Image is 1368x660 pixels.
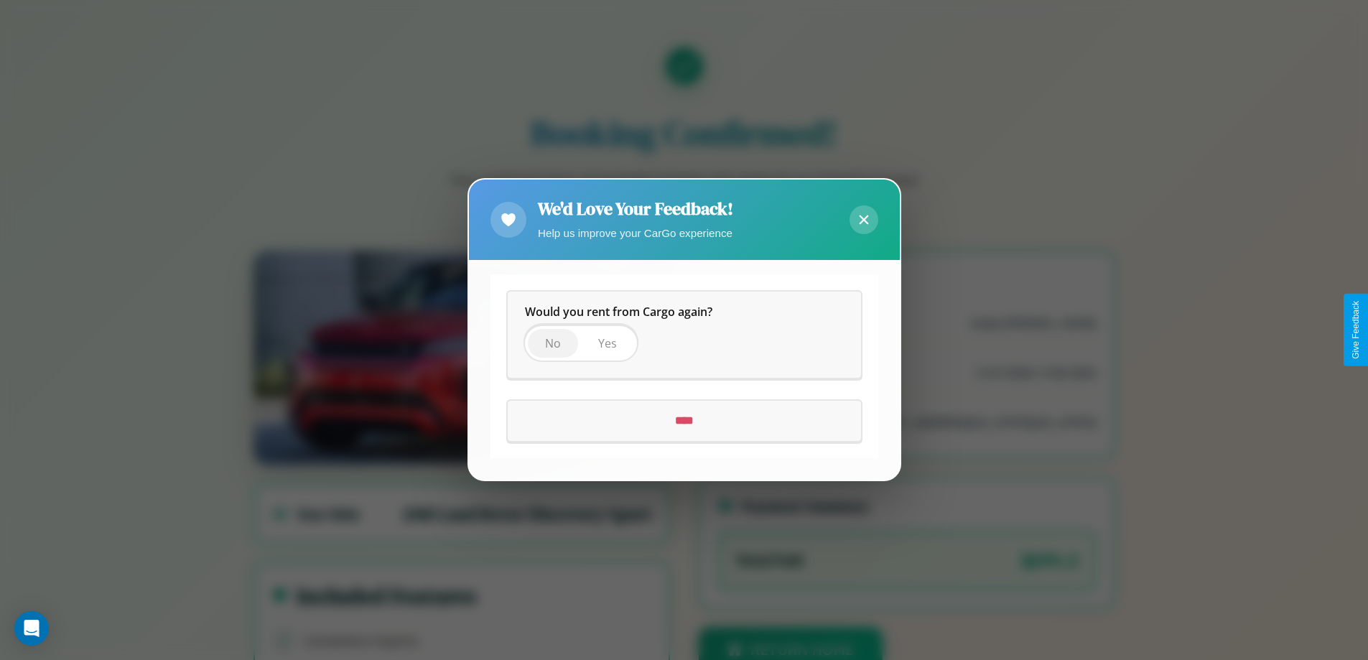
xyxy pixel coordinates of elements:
h2: We'd Love Your Feedback! [538,197,733,220]
p: Help us improve your CarGo experience [538,223,733,243]
div: Give Feedback [1351,301,1361,359]
span: Would you rent from Cargo again? [525,305,712,320]
span: No [545,336,561,352]
div: Open Intercom Messenger [14,611,49,646]
span: Yes [598,336,617,352]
